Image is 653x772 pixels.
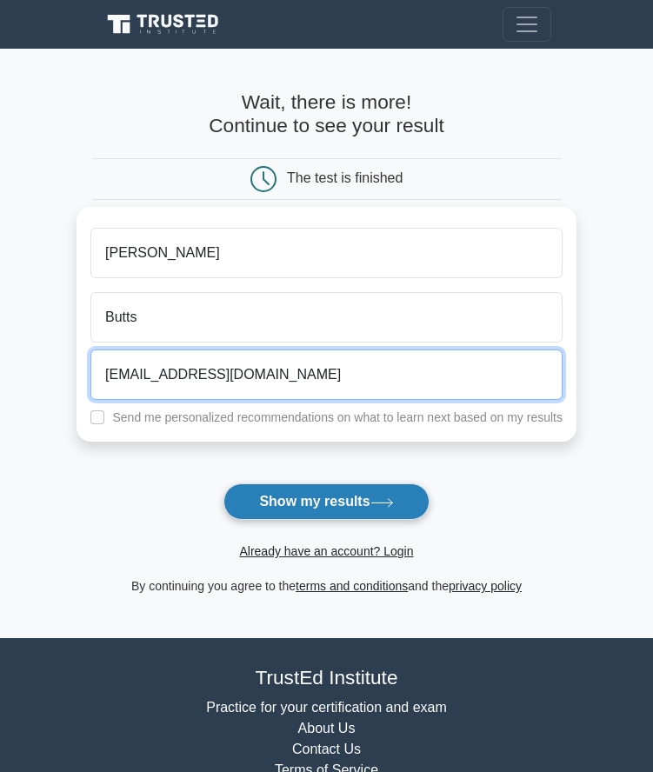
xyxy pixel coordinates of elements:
a: terms and conditions [296,579,408,593]
h4: Wait, there is more! Continue to see your result [77,90,576,137]
h4: TrustEd Institute [103,666,551,689]
a: About Us [298,721,356,735]
a: privacy policy [449,579,522,593]
label: Send me personalized recommendations on what to learn next based on my results [112,410,563,424]
input: First name [90,228,563,278]
button: Show my results [223,483,429,520]
a: Practice for your certification and exam [206,700,447,715]
div: By continuing you agree to the and the [66,576,587,596]
input: Last name [90,292,563,343]
button: Toggle navigation [503,7,551,42]
div: The test is finished [287,171,403,186]
a: Contact Us [292,742,361,756]
a: Already have an account? Login [239,544,413,558]
input: Email [90,349,563,400]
